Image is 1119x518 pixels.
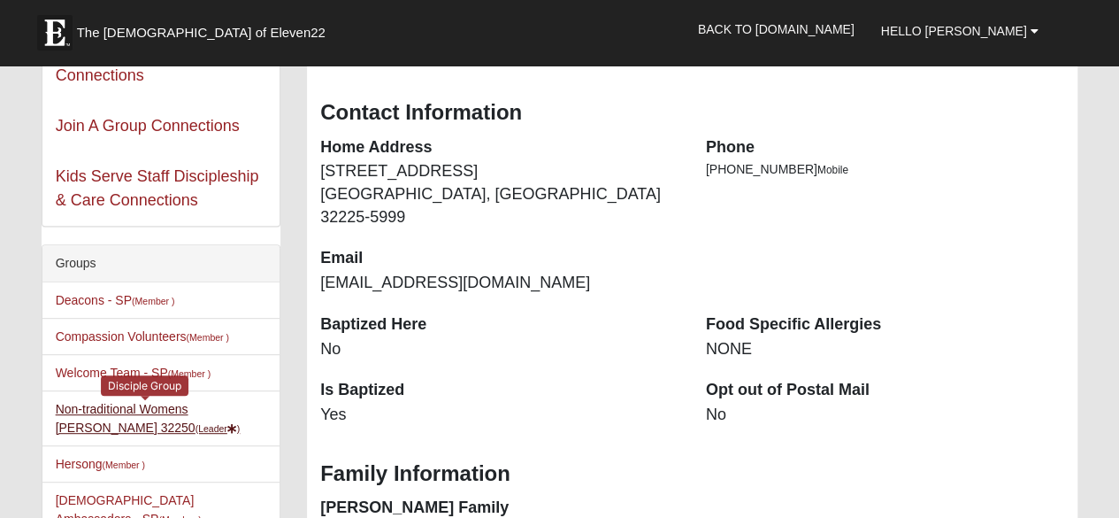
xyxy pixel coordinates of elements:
dt: Food Specific Allergies [706,313,1065,336]
a: Kids Serve Staff Discipleship & Care Connections [56,167,259,209]
span: The [DEMOGRAPHIC_DATA] of Eleven22 [77,24,326,42]
a: Back to [DOMAIN_NAME] [685,7,868,51]
dd: No [706,404,1065,427]
a: Join A Group Connections [56,117,240,135]
a: Deacons - SP(Member ) [56,293,175,307]
dt: Phone [706,136,1065,159]
dt: Opt out of Postal Mail [706,379,1065,402]
dd: [STREET_ADDRESS] [GEOGRAPHIC_DATA], [GEOGRAPHIC_DATA] 32225-5999 [320,160,679,228]
h3: Contact Information [320,100,1064,126]
dt: Is Baptized [320,379,679,402]
a: Non-traditional Womens [PERSON_NAME] 32250(Leader) [56,402,241,435]
dd: NONE [706,338,1065,361]
dd: No [320,338,679,361]
small: (Member ) [103,460,145,470]
span: Hello [PERSON_NAME] [881,24,1027,38]
a: Welcome Team - SP(Member ) [56,366,211,380]
a: Hersong(Member ) [56,457,145,471]
span: Mobile [817,164,848,176]
div: Groups [42,245,280,282]
dd: [EMAIL_ADDRESS][DOMAIN_NAME] [320,272,679,295]
a: The [DEMOGRAPHIC_DATA] of Eleven22 [28,6,382,50]
a: Hello [PERSON_NAME] [868,9,1052,53]
dt: Email [320,247,679,270]
small: (Member ) [132,296,174,306]
div: Disciple Group [101,375,188,396]
small: (Member ) [168,368,211,379]
img: Eleven22 logo [37,15,73,50]
dt: Home Address [320,136,679,159]
a: Compassion Volunteers(Member ) [56,329,229,344]
small: (Member ) [187,332,229,343]
small: (Leader ) [195,423,241,434]
dt: Baptized Here [320,313,679,336]
h3: Family Information [320,461,1064,487]
li: [PHONE_NUMBER] [706,160,1065,179]
dd: Yes [320,404,679,427]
